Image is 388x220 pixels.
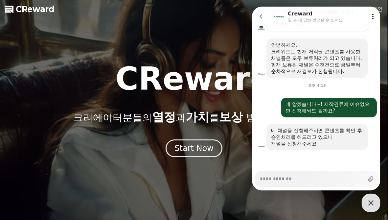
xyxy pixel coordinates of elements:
a: Start Now [166,146,222,152]
div: Start Now [174,143,214,154]
iframe: Channel chat [252,7,380,190]
p: 크리에이터분들의 과 를 받을 수 있는 곳 [73,110,314,124]
a: CReward [5,4,55,14]
span: CReward [16,4,55,14]
button: Start Now [166,139,222,157]
span: 보상 [219,110,243,124]
a: 로그인 [367,5,383,13]
span: 열정 [152,110,176,124]
span: 가치 [186,110,209,124]
h1: CReward [115,63,273,95]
